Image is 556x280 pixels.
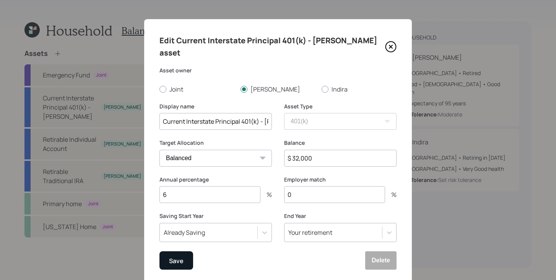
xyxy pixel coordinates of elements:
label: Indira [322,85,397,93]
label: Balance [284,139,397,147]
button: Save [159,251,193,270]
div: Already Saving [164,228,205,237]
label: Target Allocation [159,139,272,147]
label: Saving Start Year [159,212,272,220]
label: Asset owner [159,67,397,74]
label: Joint [159,85,234,93]
label: [PERSON_NAME] [241,85,315,93]
label: Annual percentage [159,176,272,183]
div: % [260,192,272,198]
label: Employer match [284,176,397,183]
button: Delete [365,251,397,270]
div: Save [169,255,184,266]
label: End Year [284,212,397,220]
label: Asset Type [284,103,397,110]
div: % [385,192,397,198]
div: Your retirement [288,228,332,237]
label: Display name [159,103,272,110]
h4: Edit Current Interstate Principal 401(k) - [PERSON_NAME] asset [159,34,385,59]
